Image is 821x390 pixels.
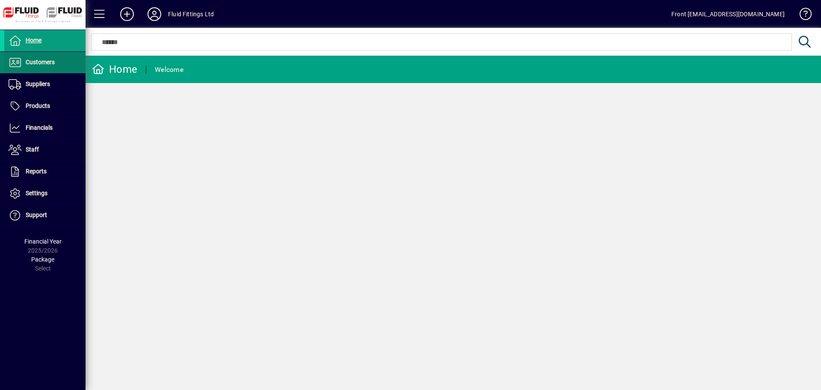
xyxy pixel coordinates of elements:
[26,37,41,44] span: Home
[155,63,183,77] div: Welcome
[26,102,50,109] span: Products
[26,59,55,65] span: Customers
[168,7,214,21] div: Fluid Fittings Ltd
[24,238,62,245] span: Financial Year
[4,161,86,182] a: Reports
[26,80,50,87] span: Suppliers
[26,146,39,153] span: Staff
[26,190,47,196] span: Settings
[26,124,53,131] span: Financials
[113,6,141,22] button: Add
[793,2,810,30] a: Knowledge Base
[26,168,47,175] span: Reports
[4,183,86,204] a: Settings
[671,7,785,21] div: Front [EMAIL_ADDRESS][DOMAIN_NAME]
[4,52,86,73] a: Customers
[4,139,86,161] a: Staff
[4,74,86,95] a: Suppliers
[26,211,47,218] span: Support
[4,205,86,226] a: Support
[4,95,86,117] a: Products
[31,256,54,263] span: Package
[92,63,137,76] div: Home
[141,6,168,22] button: Profile
[4,117,86,139] a: Financials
